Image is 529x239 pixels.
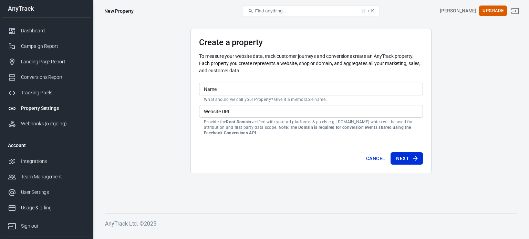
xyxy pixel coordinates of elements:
a: Webhooks (outgoing) [2,116,91,132]
div: Campaign Report [21,43,85,50]
a: Conversions Report [2,70,91,85]
p: To measure your website data, track customer journeys and conversions create an AnyTrack property... [199,53,423,74]
a: Tracking Pixels [2,85,91,101]
h3: Create a property [199,38,423,47]
div: Landing Page Report [21,58,85,65]
span: Find anything... [255,8,286,13]
a: Landing Page Report [2,54,91,70]
div: Tracking Pixels [21,89,85,96]
div: AnyTrack [2,6,91,12]
button: Cancel [363,152,388,165]
a: Dashboard [2,23,91,39]
a: User Settings [2,185,91,200]
strong: Root Domain [226,119,251,124]
h6: AnyTrack Ltd. © 2025 [105,219,517,228]
li: Account [2,137,91,154]
p: Provide the verified with your ad platforms & pixels e.g. [DOMAIN_NAME] which will be used for at... [204,119,418,136]
a: Integrations [2,154,91,169]
div: Conversions Report [21,74,85,81]
a: Sign out [2,216,91,234]
div: Usage & billing [21,204,85,211]
button: Upgrade [479,6,507,16]
p: What should we call your Property? Give it a memorable name. [204,97,418,102]
div: Sign out [21,222,85,230]
a: Team Management [2,169,91,185]
a: Sign out [507,3,523,19]
div: Webhooks (outgoing) [21,120,85,127]
a: Property Settings [2,101,91,116]
div: Integrations [21,158,85,165]
div: Team Management [21,173,85,180]
button: Next [391,152,423,165]
strong: Note: The Domain is required for conversion events shared using the Facebook Conversions API. [204,125,411,135]
div: Dashboard [21,27,85,34]
div: User Settings [21,189,85,196]
button: Find anything...⌘ + K [242,5,380,17]
div: Property Settings [21,105,85,112]
input: Your Website Name [199,83,423,95]
input: example.com [199,105,423,118]
div: New Property [104,8,134,14]
div: ⌘ + K [361,8,374,13]
a: Usage & billing [2,200,91,216]
a: Campaign Report [2,39,91,54]
div: Account id: xbAhXv6s [440,7,476,14]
